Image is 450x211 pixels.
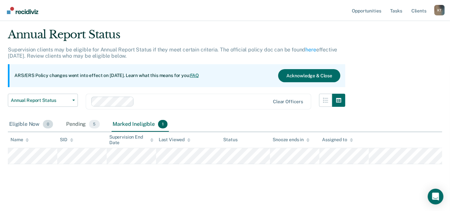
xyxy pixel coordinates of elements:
div: Last Viewed [159,137,190,143]
button: Acknowledge & Close [278,69,340,82]
div: Eligible Now0 [8,117,54,132]
div: Open Intercom Messenger [428,189,443,204]
div: Marked Ineligible1 [112,117,169,132]
div: SID [60,137,73,143]
span: 1 [158,120,168,128]
a: here [306,47,316,53]
img: Recidiviz [7,7,38,14]
button: Profile dropdown button [434,5,445,15]
div: Snooze ends in [273,137,310,143]
div: Name [10,137,29,143]
div: Clear officers [273,99,303,105]
div: Assigned to [322,137,353,143]
p: ARS/ERS Policy changes went into effect on [DATE]. Learn what this means for you: [14,72,199,79]
button: Annual Report Status [8,94,78,107]
div: Pending5 [65,117,101,132]
div: Status [223,137,237,143]
span: 0 [43,120,53,128]
a: FAQ [190,73,199,78]
div: Supervision End Date [109,134,153,145]
span: 5 [89,120,99,128]
div: K T [434,5,445,15]
div: Annual Report Status [8,28,345,47]
span: Annual Report Status [11,98,70,103]
p: Supervision clients may be eligible for Annual Report Status if they meet certain criteria. The o... [8,47,337,59]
